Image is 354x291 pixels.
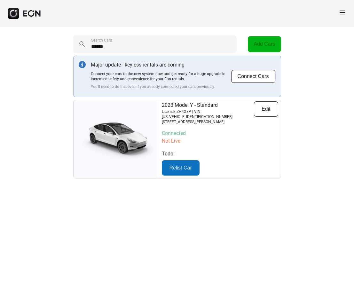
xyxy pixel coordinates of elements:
span: menu [339,9,346,16]
p: 2023 Model Y - Standard [162,101,254,109]
label: Search Cars [91,38,112,43]
p: License: ZH4X8P | VIN: [US_VEHICLE_IDENTIFICATION_NUMBER] [162,109,254,119]
p: Todo: [162,150,278,158]
button: Edit [254,101,278,117]
p: You'll need to do this even if you already connected your cars previously. [91,84,231,89]
p: Not Live [162,137,278,145]
button: Relist Car [162,160,200,176]
p: Connected [162,130,278,137]
p: Connect your cars to the new system now and get ready for a huge upgrade in increased safety and ... [91,71,231,82]
img: car [74,118,157,160]
p: [STREET_ADDRESS][PERSON_NAME] [162,119,254,124]
button: Connect Cars [231,70,276,83]
p: Major update - keyless rentals are coming [91,61,231,69]
img: info [79,61,86,68]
